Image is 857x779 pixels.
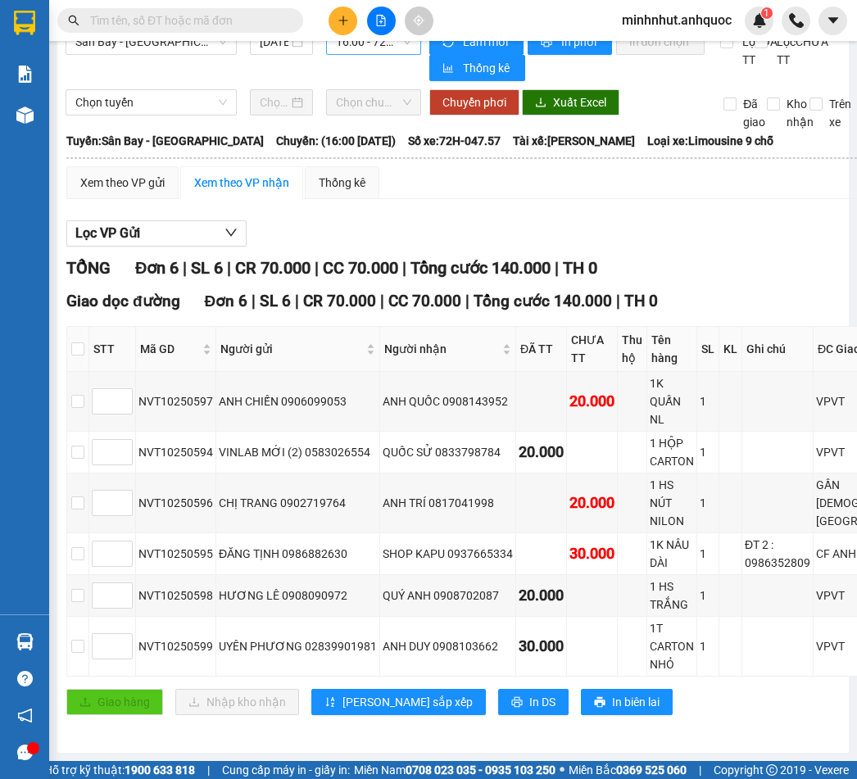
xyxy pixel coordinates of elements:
[647,327,697,372] th: Tên hàng
[66,258,111,278] span: TỔNG
[156,93,288,115] div: 0937665334
[383,637,513,655] div: ANH DUY 0908103662
[323,258,398,278] span: CC 70.000
[136,432,216,473] td: NVT10250594
[303,292,376,310] span: CR 70.000
[719,327,742,372] th: KL
[700,545,716,563] div: 1
[342,693,473,711] span: [PERSON_NAME] sắp xếp
[616,763,687,777] strong: 0369 525 060
[700,637,716,655] div: 1
[260,93,289,111] input: Chọn ngày
[522,89,619,115] button: downloadXuất Excel
[383,392,513,410] div: ANH QUỐC 0908143952
[569,542,614,565] div: 30.000
[17,745,33,760] span: message
[541,36,555,49] span: printer
[89,327,136,372] th: STT
[528,29,612,55] button: printerIn phơi
[780,95,820,131] span: Kho nhận
[75,29,227,54] span: Sân Bay - Vũng Tàu
[474,292,612,310] span: Tổng cước 140.000
[406,763,555,777] strong: 0708 023 035 - 0935 103 250
[219,587,377,605] div: HƯƠNG LÊ 0908090972
[410,258,551,278] span: Tổng cước 140.000
[219,392,377,410] div: ANH CHIẾN 0906099053
[252,292,256,310] span: |
[700,587,716,605] div: 1
[429,29,524,55] button: syncLàm mới
[766,764,778,776] span: copyright
[90,11,283,29] input: Tìm tên, số ĐT hoặc mã đơn
[594,696,605,709] span: printer
[295,292,299,310] span: |
[125,763,195,777] strong: 1900 633 818
[442,36,456,49] span: sync
[569,491,614,514] div: 20.000
[311,689,486,715] button: sort-ascending[PERSON_NAME] sắp xếp
[737,95,772,131] span: Đã giao
[736,33,779,69] span: Lọc ĐÃ TT
[498,689,569,715] button: printerIn DS
[14,16,39,33] span: Gửi:
[581,689,673,715] button: printerIn biên lai
[569,761,687,779] span: Miền Bắc
[222,761,350,779] span: Cung cấp máy in - giấy in:
[75,90,227,115] span: Chọn tuyến
[742,327,814,372] th: Ghi chú
[463,33,510,51] span: Làm mới
[612,693,660,711] span: In biên lai
[650,434,694,470] div: 1 HỘP CARTON
[138,637,213,655] div: NVT10250599
[227,258,231,278] span: |
[745,536,810,572] div: ĐT 2 : 0986352809
[650,374,694,428] div: 1K QUẤN NL
[140,340,199,358] span: Mã GD
[136,533,216,575] td: NVT10250595
[650,536,694,572] div: 1K NÂU DÀI
[511,696,523,709] span: printer
[336,29,410,54] span: 16:00 - 72H-047.57
[329,7,357,35] button: plus
[384,340,499,358] span: Người nhận
[16,633,34,650] img: warehouse-icon
[699,761,701,779] span: |
[75,223,140,243] span: Lọc VP Gửi
[560,767,565,773] span: ⚪️
[624,292,658,310] span: TH 0
[338,15,349,26] span: plus
[16,66,34,83] img: solution-icon
[260,292,291,310] span: SL 6
[260,33,289,51] input: 15/10/2025
[136,473,216,533] td: NVT10250596
[219,443,377,461] div: VINLAB MỚI (2) 0583026554
[789,13,804,28] img: phone-icon
[405,7,433,35] button: aim
[138,494,213,512] div: NVT10250596
[697,327,719,372] th: SL
[380,292,384,310] span: |
[80,174,165,192] div: Xem theo VP gửi
[194,174,289,192] div: Xem theo VP nhận
[156,16,196,33] span: Nhận:
[567,327,618,372] th: CHƯA TT
[224,226,238,239] span: down
[319,174,365,192] div: Thống kê
[135,258,179,278] span: Đơn 6
[553,93,606,111] span: Xuất Excel
[220,340,363,358] span: Người gửi
[650,619,694,673] div: 1T CARTON NHỎ
[207,761,210,779] span: |
[276,132,396,150] span: Chuyến: (16:00 [DATE])
[383,443,513,461] div: QUỐC SỬ 0833798784
[156,73,288,93] div: SHOP KAPU
[138,545,213,563] div: NVT10250595
[616,29,705,55] button: In đơn chọn
[383,587,513,605] div: QUÝ ANH 0908702087
[367,7,396,35] button: file-add
[205,292,248,310] span: Đơn 6
[315,258,319,278] span: |
[402,258,406,278] span: |
[569,390,614,413] div: 20.000
[616,292,620,310] span: |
